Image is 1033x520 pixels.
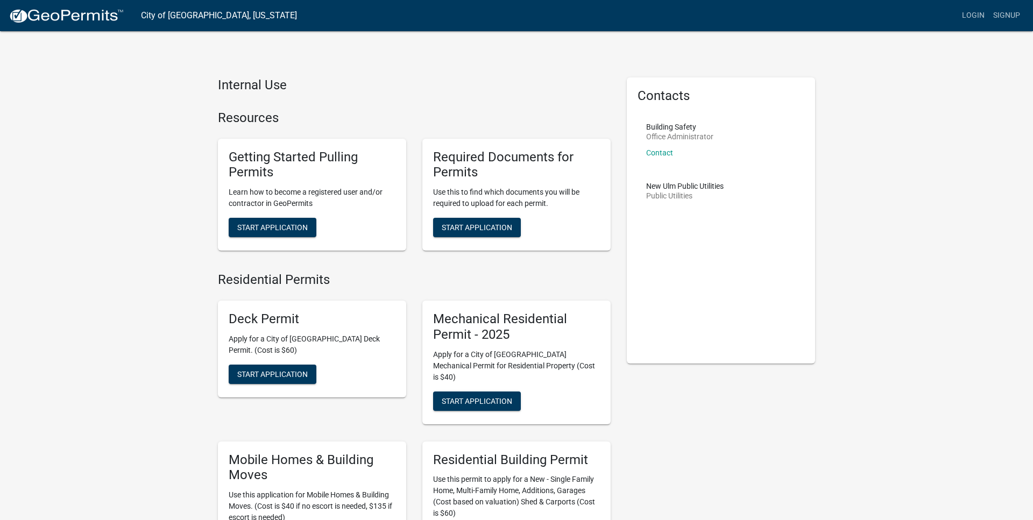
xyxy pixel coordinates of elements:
[237,223,308,232] span: Start Application
[229,365,316,384] button: Start Application
[433,349,600,383] p: Apply for a City of [GEOGRAPHIC_DATA] Mechanical Permit for Residential Property (Cost is $40)
[229,311,395,327] h5: Deck Permit
[442,223,512,232] span: Start Application
[646,148,673,157] a: Contact
[646,123,713,131] p: Building Safety
[229,218,316,237] button: Start Application
[433,452,600,468] h5: Residential Building Permit
[646,182,724,190] p: New Ulm Public Utilities
[433,311,600,343] h5: Mechanical Residential Permit - 2025
[638,88,804,104] h5: Contacts
[958,5,989,26] a: Login
[433,218,521,237] button: Start Application
[218,77,611,93] h4: Internal Use
[229,149,395,181] h5: Getting Started Pulling Permits
[442,396,512,405] span: Start Application
[433,187,600,209] p: Use this to find which documents you will be required to upload for each permit.
[433,149,600,181] h5: Required Documents for Permits
[229,333,395,356] p: Apply for a City of [GEOGRAPHIC_DATA] Deck Permit. (Cost is $60)
[433,474,600,519] p: Use this permit to apply for a New - Single Family Home, Multi-Family Home, Additions, Garages (C...
[433,391,521,411] button: Start Application
[646,192,724,200] p: Public Utilities
[989,5,1024,26] a: Signup
[237,369,308,378] span: Start Application
[646,133,713,140] p: Office Administrator
[229,452,395,483] h5: Mobile Homes & Building Moves
[141,6,297,25] a: City of [GEOGRAPHIC_DATA], [US_STATE]
[218,110,611,126] h4: Resources
[229,187,395,209] p: Learn how to become a registered user and/or contractor in GeoPermits
[218,272,611,288] h4: Residential Permits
